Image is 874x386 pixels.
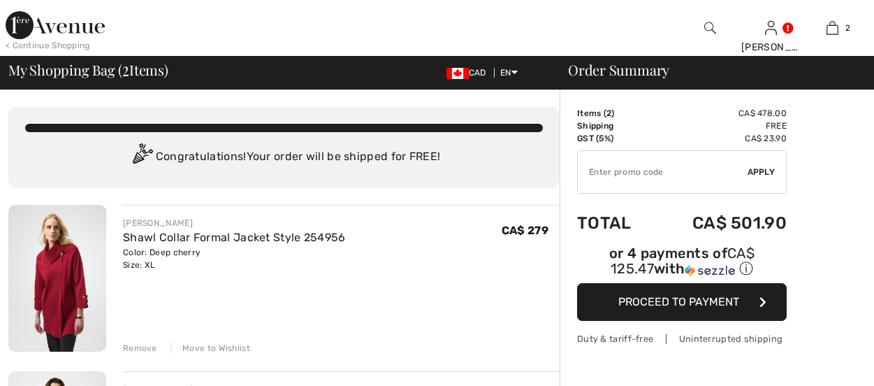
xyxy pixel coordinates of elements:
[8,205,106,352] img: Shawl Collar Formal Jacket Style 254956
[611,245,755,277] span: CA$ 125.47
[123,342,157,355] div: Remove
[6,11,105,39] img: 1ère Avenue
[577,107,653,120] td: Items ( )
[577,199,653,247] td: Total
[826,20,838,36] img: My Bag
[577,120,653,132] td: Shipping
[577,283,787,321] button: Proceed to Payment
[653,107,787,120] td: CA$ 478.00
[128,143,156,171] img: Congratulation2.svg
[123,231,346,244] a: Shawl Collar Formal Jacket Style 254956
[551,63,866,77] div: Order Summary
[123,246,346,271] div: Color: Deep cherry Size: XL
[606,108,611,118] span: 2
[170,342,250,355] div: Move to Wishlist
[845,22,850,34] span: 2
[618,295,739,308] span: Proceed to Payment
[704,20,716,36] img: search the website
[765,21,777,34] a: Sign In
[578,151,748,193] input: Promo code
[802,20,862,36] a: 2
[653,120,787,132] td: Free
[741,40,801,55] div: [PERSON_NAME]
[446,68,492,78] span: CAD
[685,264,735,277] img: Sezzle
[653,132,787,145] td: CA$ 23.90
[502,224,548,237] span: CA$ 279
[765,20,777,36] img: My Info
[25,143,543,171] div: Congratulations! Your order will be shipped for FREE!
[8,63,168,77] span: My Shopping Bag ( Items)
[653,199,787,247] td: CA$ 501.90
[500,68,518,78] span: EN
[123,217,346,229] div: [PERSON_NAME]
[577,332,787,345] div: Duty & tariff-free | Uninterrupted shipping
[577,247,787,283] div: or 4 payments ofCA$ 125.47withSezzle Click to learn more about Sezzle
[577,247,787,278] div: or 4 payments of with
[6,39,90,52] div: < Continue Shopping
[122,59,129,78] span: 2
[577,132,653,145] td: GST (5%)
[748,166,775,178] span: Apply
[446,68,469,79] img: Canadian Dollar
